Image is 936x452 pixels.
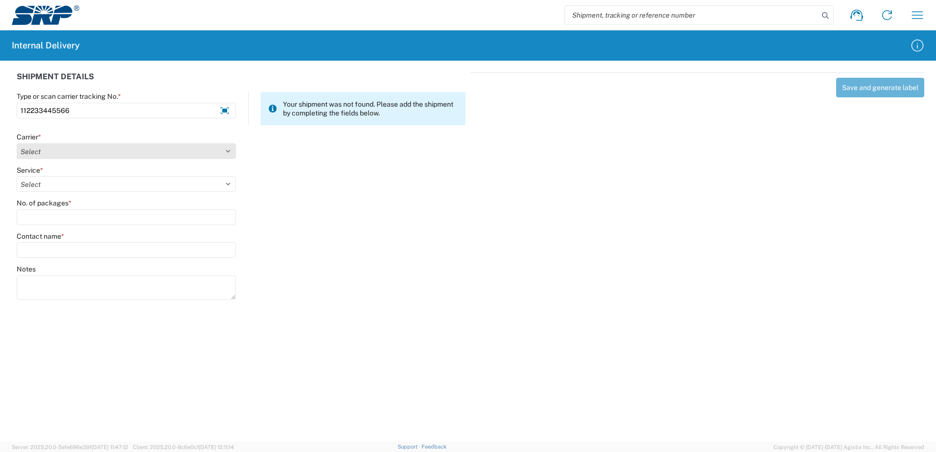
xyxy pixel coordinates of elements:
label: Contact name [17,232,64,241]
label: Carrier [17,133,41,141]
a: Feedback [421,444,446,450]
span: [DATE] 11:47:12 [92,444,128,450]
a: Support [398,444,422,450]
div: SHIPMENT DETAILS [17,72,466,92]
label: No. of packages [17,199,71,207]
label: Service [17,166,43,175]
h2: Internal Delivery [12,40,80,51]
label: Type or scan carrier tracking No. [17,92,121,101]
span: [DATE] 12:11:14 [199,444,234,450]
span: Copyright © [DATE]-[DATE] Agistix Inc., All Rights Reserved [773,443,924,452]
span: Server: 2025.20.0-5efa686e39f [12,444,128,450]
img: srp [12,5,79,25]
span: Your shipment was not found. Please add the shipment by completing the fields below. [283,100,458,117]
input: Shipment, tracking or reference number [565,6,819,24]
span: Client: 2025.20.0-8c6e0cf [133,444,234,450]
label: Notes [17,265,36,273]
